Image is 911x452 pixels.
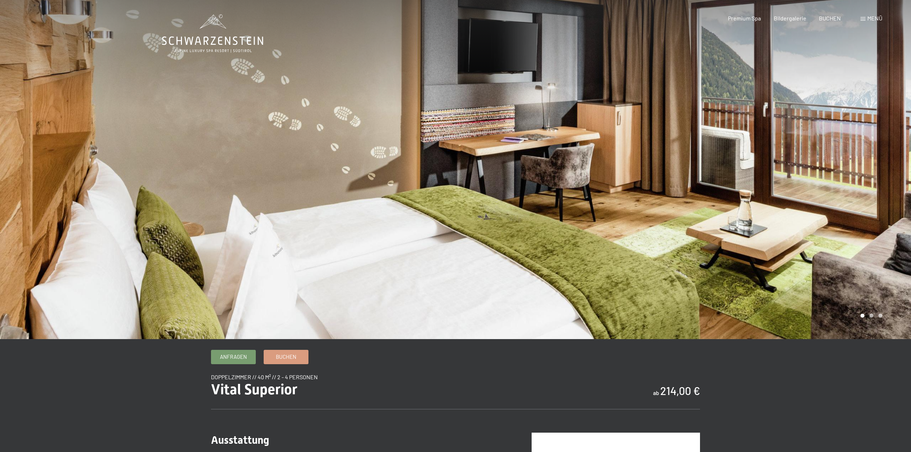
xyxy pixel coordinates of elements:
span: ab [653,389,659,396]
span: Menü [867,15,882,22]
span: Vital Superior [211,381,297,398]
a: Anfragen [211,350,255,364]
span: Ausstattung [211,434,269,446]
a: BUCHEN [819,15,841,22]
span: Buchen [276,353,296,361]
b: 214,00 € [660,384,700,397]
a: Bildergalerie [774,15,806,22]
span: Anfragen [220,353,247,361]
a: Premium Spa [728,15,761,22]
a: Buchen [264,350,308,364]
span: Doppelzimmer // 40 m² // 2 - 4 Personen [211,374,318,380]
